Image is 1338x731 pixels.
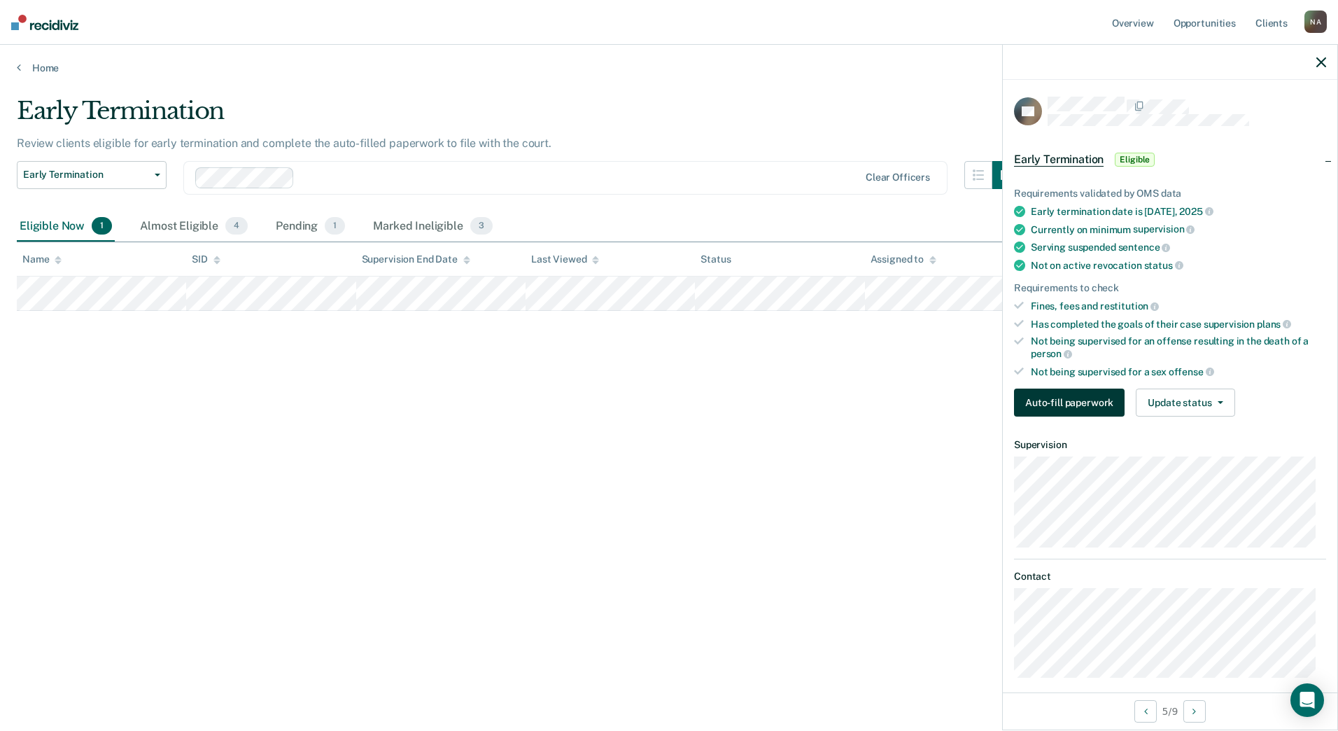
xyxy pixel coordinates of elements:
span: 4 [225,217,248,235]
div: Early TerminationEligible [1003,137,1337,182]
span: sentence [1118,242,1171,253]
div: Open Intercom Messenger [1290,683,1324,717]
div: SID [192,253,220,265]
button: Update status [1136,389,1234,417]
span: offense [1169,366,1214,377]
div: Pending [273,211,348,242]
div: Assigned to [871,253,936,265]
span: 1 [92,217,112,235]
span: restitution [1100,300,1159,312]
dt: Supervision [1014,439,1326,451]
div: N A [1304,11,1327,33]
a: Home [17,62,1321,74]
div: Requirements validated by OMS data [1014,188,1326,200]
div: Not being supervised for a sex [1031,365,1326,378]
span: 1 [325,217,345,235]
button: Auto-fill paperwork [1014,389,1125,417]
div: Serving suspended [1031,241,1326,253]
p: Review clients eligible for early termination and complete the auto-filled paperwork to file with... [17,137,551,150]
img: Recidiviz [11,15,78,30]
div: Early Termination [17,97,1020,137]
div: Supervision End Date [362,253,470,265]
span: Early Termination [1014,153,1104,167]
span: 2025 [1179,206,1213,217]
div: Not on active revocation [1031,259,1326,272]
div: Eligible Now [17,211,115,242]
div: Clear officers [866,172,930,183]
div: Last Viewed [531,253,599,265]
dt: Contact [1014,571,1326,583]
div: Requirements to check [1014,282,1326,294]
div: Name [22,253,62,265]
span: Early Termination [23,169,149,181]
button: Next Opportunity [1183,700,1206,723]
div: Status [700,253,731,265]
div: 5 / 9 [1003,692,1337,730]
div: Has completed the goals of their case supervision [1031,318,1326,330]
div: Fines, fees and [1031,300,1326,312]
span: supervision [1133,223,1195,235]
span: 3 [470,217,493,235]
div: Early termination date is [DATE], [1031,205,1326,218]
span: plans [1257,319,1291,330]
span: Eligible [1115,153,1155,167]
a: Navigate to form link [1014,389,1130,417]
div: Currently on minimum [1031,223,1326,236]
span: status [1144,260,1183,271]
div: Marked Ineligible [370,211,495,242]
button: Previous Opportunity [1134,700,1157,723]
div: Almost Eligible [137,211,251,242]
span: person [1031,348,1072,359]
div: Not being supervised for an offense resulting in the death of a [1031,335,1326,359]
